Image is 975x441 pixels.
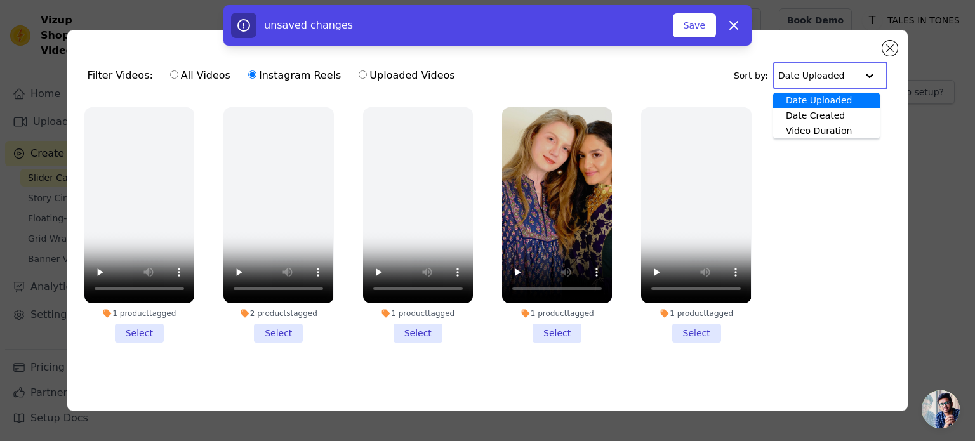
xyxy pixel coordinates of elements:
[773,108,880,123] div: Date Created
[922,390,960,428] div: Open chat
[773,93,880,108] div: Date Uploaded
[773,123,880,138] div: Video Duration
[358,67,455,84] label: Uploaded Videos
[264,19,353,31] span: unsaved changes
[882,41,898,56] button: Close modal
[734,62,888,89] div: Sort by:
[641,308,751,319] div: 1 product tagged
[169,67,231,84] label: All Videos
[84,308,194,319] div: 1 product tagged
[88,61,462,90] div: Filter Videos:
[248,67,342,84] label: Instagram Reels
[673,13,716,37] button: Save
[223,308,333,319] div: 2 products tagged
[502,308,612,319] div: 1 product tagged
[363,308,473,319] div: 1 product tagged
